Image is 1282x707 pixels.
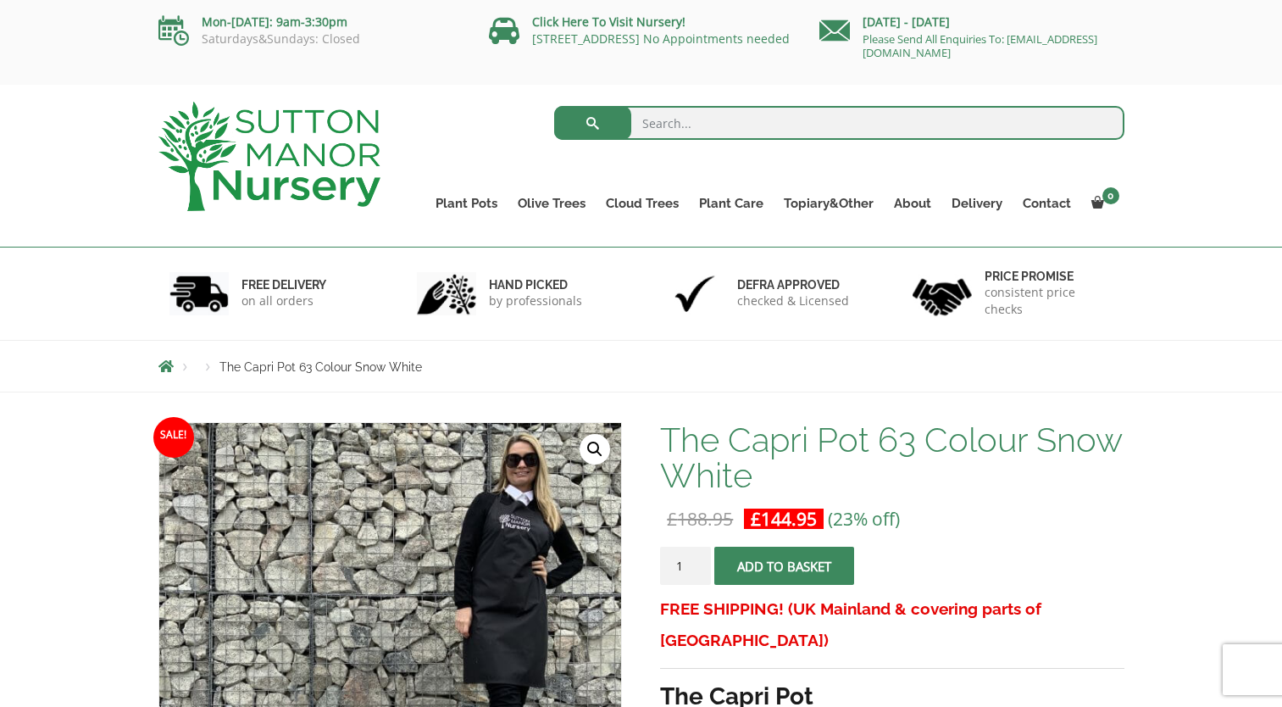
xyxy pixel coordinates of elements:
img: 4.jpg [913,268,972,320]
img: 1.jpg [169,272,229,315]
p: checked & Licensed [737,292,849,309]
bdi: 144.95 [751,507,817,531]
span: £ [751,507,761,531]
p: [DATE] - [DATE] [819,12,1124,32]
a: Click Here To Visit Nursery! [532,14,685,30]
a: About [884,192,941,215]
h6: hand picked [489,277,582,292]
span: (23% off) [828,507,900,531]
button: Add to basket [714,547,854,585]
p: Mon-[DATE]: 9am-3:30pm [158,12,463,32]
p: by professionals [489,292,582,309]
a: Plant Pots [425,192,508,215]
p: on all orders [241,292,326,309]
a: View full-screen image gallery [580,434,610,465]
p: Saturdays&Sundays: Closed [158,32,463,46]
a: 0 [1081,192,1124,215]
a: [STREET_ADDRESS] No Appointments needed [532,31,790,47]
img: logo [158,102,380,211]
img: 3.jpg [665,272,724,315]
a: Contact [1013,192,1081,215]
a: Delivery [941,192,1013,215]
span: 0 [1102,187,1119,204]
a: Cloud Trees [596,192,689,215]
h6: Defra approved [737,277,849,292]
a: Please Send All Enquiries To: [EMAIL_ADDRESS][DOMAIN_NAME] [863,31,1097,60]
p: consistent price checks [985,284,1113,318]
h1: The Capri Pot 63 Colour Snow White [660,422,1124,493]
h6: Price promise [985,269,1113,284]
input: Search... [554,106,1124,140]
nav: Breadcrumbs [158,359,1124,373]
span: The Capri Pot 63 Colour Snow White [219,360,422,374]
input: Product quantity [660,547,711,585]
h3: FREE SHIPPING! (UK Mainland & covering parts of [GEOGRAPHIC_DATA]) [660,593,1124,656]
bdi: 188.95 [667,507,733,531]
a: Topiary&Other [774,192,884,215]
a: Plant Care [689,192,774,215]
h6: FREE DELIVERY [241,277,326,292]
span: £ [667,507,677,531]
img: 2.jpg [417,272,476,315]
a: Olive Trees [508,192,596,215]
span: Sale! [153,417,194,458]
